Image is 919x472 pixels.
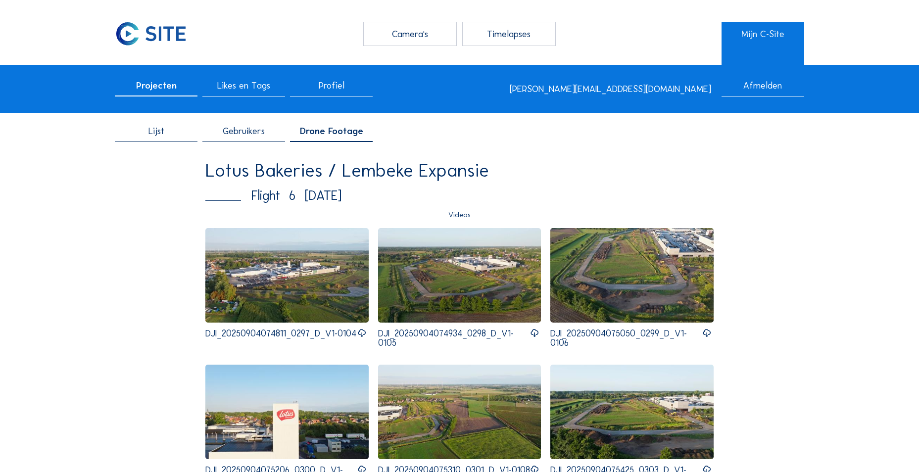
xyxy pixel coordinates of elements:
p: DJI_20250904074811_0297_D_V1-0104 [205,329,356,338]
div: Camera's [363,22,457,46]
span: Likes en Tags [217,81,270,91]
div: Timelapses [462,22,556,46]
a: C-SITE Logo [115,22,197,46]
div: 6 [289,189,295,202]
p: DJI_20250904074934_0298_D_V1-0105 [378,329,530,347]
a: Mijn C-Site [722,22,804,46]
div: Flight [205,189,704,202]
div: Videos [205,211,714,219]
img: Thumbnail for 239 [378,228,541,323]
img: Thumbnail for 238 [205,228,369,323]
span: Profiel [319,81,344,91]
p: DJI_20250904075050_0299_D_V1-0106 [550,329,702,347]
span: Lijst [148,127,164,136]
img: Thumbnail for 243 [550,365,714,459]
img: Thumbnail for 242 [378,365,541,459]
div: [PERSON_NAME][EMAIL_ADDRESS][DOMAIN_NAME] [510,85,711,94]
img: Thumbnail for 240 [550,228,714,323]
span: Drone Footage [300,127,363,136]
img: C-SITE Logo [115,22,187,46]
div: Lotus Bakeries / Lembeke Expansie [205,161,714,180]
span: Gebruikers [223,127,265,136]
div: [DATE] [305,189,341,202]
div: Afmelden [722,81,804,96]
img: Thumbnail for 241 [205,365,369,459]
span: Projecten [136,81,177,91]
